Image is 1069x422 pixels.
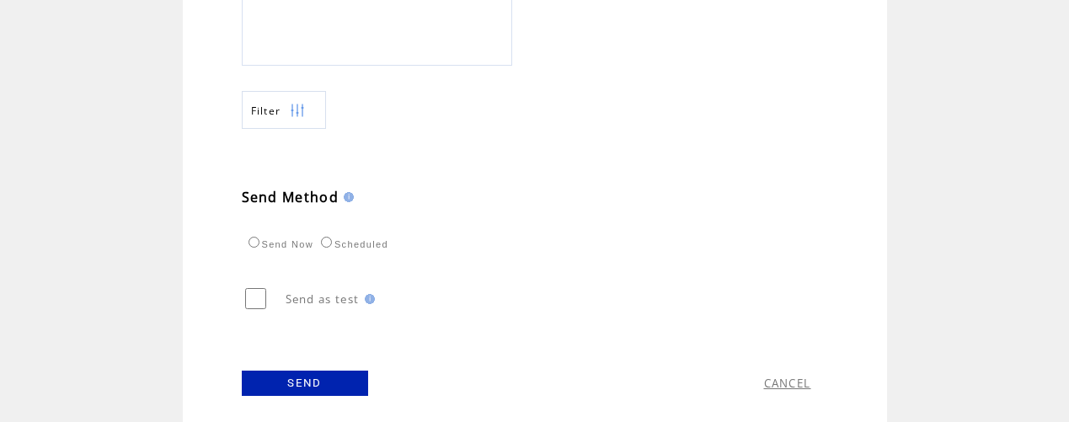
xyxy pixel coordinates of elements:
[242,91,326,129] a: Filter
[290,92,305,130] img: filters.png
[764,376,811,391] a: CANCEL
[317,239,388,249] label: Scheduled
[360,294,375,304] img: help.gif
[339,192,354,202] img: help.gif
[251,104,281,118] span: Show filters
[249,237,259,248] input: Send Now
[321,237,332,248] input: Scheduled
[242,188,339,206] span: Send Method
[286,291,360,307] span: Send as test
[244,239,313,249] label: Send Now
[242,371,368,396] a: SEND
